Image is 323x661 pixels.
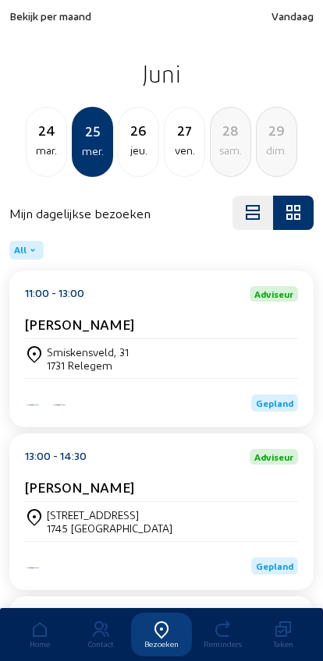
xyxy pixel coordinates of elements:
div: 25 [73,120,112,142]
div: Reminders [192,639,253,649]
div: 1745 [GEOGRAPHIC_DATA] [47,521,172,535]
div: mer. [73,142,112,161]
div: Taken [253,639,314,649]
div: 24 [27,119,66,141]
div: Contact [70,639,131,649]
div: jeu. [119,141,158,160]
div: ven. [165,141,204,160]
div: 1731 Relegem [47,359,129,372]
a: Contact [70,613,131,656]
h4: Mijn dagelijkse bezoeken [9,206,151,221]
div: Bezoeken [131,639,192,649]
a: Reminders [192,613,253,656]
span: Adviseur [254,452,293,461]
div: mar. [27,141,66,160]
h2: Juni [9,54,314,93]
div: 27 [165,119,204,141]
span: Gepland [256,398,293,408]
span: Bekijk per maand [9,9,91,23]
div: sam. [211,141,250,160]
div: 29 [257,119,296,141]
cam-card-title: [PERSON_NAME] [25,479,134,495]
div: [STREET_ADDRESS] [47,508,172,521]
span: Adviseur [254,289,293,299]
div: 26 [119,119,158,141]
a: Bezoeken [131,613,192,656]
div: 11:00 - 13:00 [25,286,84,302]
div: Home [9,639,70,649]
img: Iso Protect [25,566,41,570]
div: 28 [211,119,250,141]
span: Gepland [256,560,293,571]
div: Smiskensveld, 31 [47,345,129,359]
div: 13:00 - 14:30 [25,449,87,465]
span: Vandaag [272,9,314,23]
span: All [14,244,27,256]
img: Energy Protect Ramen & Deuren [25,403,41,407]
div: dim. [257,141,296,160]
img: Iso Protect [51,403,67,407]
a: Home [9,613,70,656]
cam-card-title: [PERSON_NAME] [25,316,134,332]
a: Taken [253,613,314,656]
